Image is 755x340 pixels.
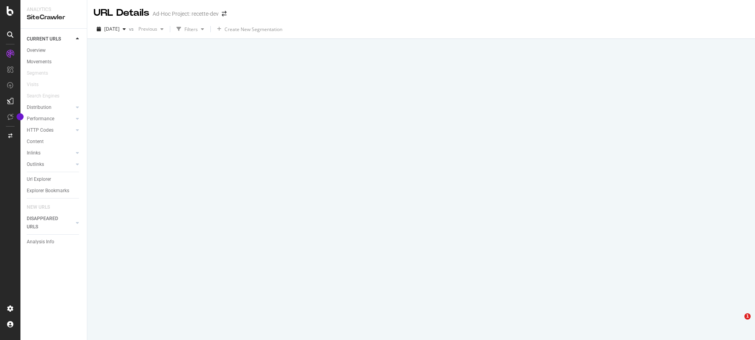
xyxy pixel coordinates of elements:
[27,187,69,195] div: Explorer Bookmarks
[27,160,44,169] div: Outlinks
[222,11,226,17] div: arrow-right-arrow-left
[27,215,66,231] div: DISAPPEARED URLS
[27,126,53,134] div: HTTP Codes
[17,113,24,120] div: Tooltip anchor
[225,26,282,33] span: Create New Segmentation
[27,115,74,123] a: Performance
[173,23,207,35] button: Filters
[27,35,74,43] a: CURRENT URLS
[153,10,219,18] div: Ad-Hoc Project: recette-dev
[27,92,59,100] div: Search Engines
[27,92,67,100] a: Search Engines
[135,26,157,32] span: Previous
[27,58,81,66] a: Movements
[744,313,751,320] span: 1
[27,126,74,134] a: HTTP Codes
[27,81,46,89] a: Visits
[27,46,46,55] div: Overview
[129,26,135,32] span: vs
[27,160,74,169] a: Outlinks
[27,187,81,195] a: Explorer Bookmarks
[27,6,81,13] div: Analytics
[27,238,54,246] div: Analysis Info
[104,26,120,32] span: 2025 Aug. 26th
[27,69,56,77] a: Segments
[27,103,52,112] div: Distribution
[27,58,52,66] div: Movements
[27,69,48,77] div: Segments
[27,149,41,157] div: Inlinks
[27,103,74,112] a: Distribution
[27,138,81,146] a: Content
[27,13,81,22] div: SiteCrawler
[27,203,50,211] div: NEW URLS
[94,6,149,20] div: URL Details
[27,149,74,157] a: Inlinks
[27,175,51,184] div: Url Explorer
[27,203,58,211] a: NEW URLS
[214,23,285,35] button: Create New Segmentation
[27,46,81,55] a: Overview
[94,23,129,35] button: [DATE]
[27,81,39,89] div: Visits
[27,138,44,146] div: Content
[27,175,81,184] a: Url Explorer
[184,26,198,33] div: Filters
[728,313,747,332] iframe: Intercom live chat
[27,35,61,43] div: CURRENT URLS
[27,215,74,231] a: DISAPPEARED URLS
[27,238,81,246] a: Analysis Info
[27,115,54,123] div: Performance
[135,23,167,35] button: Previous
